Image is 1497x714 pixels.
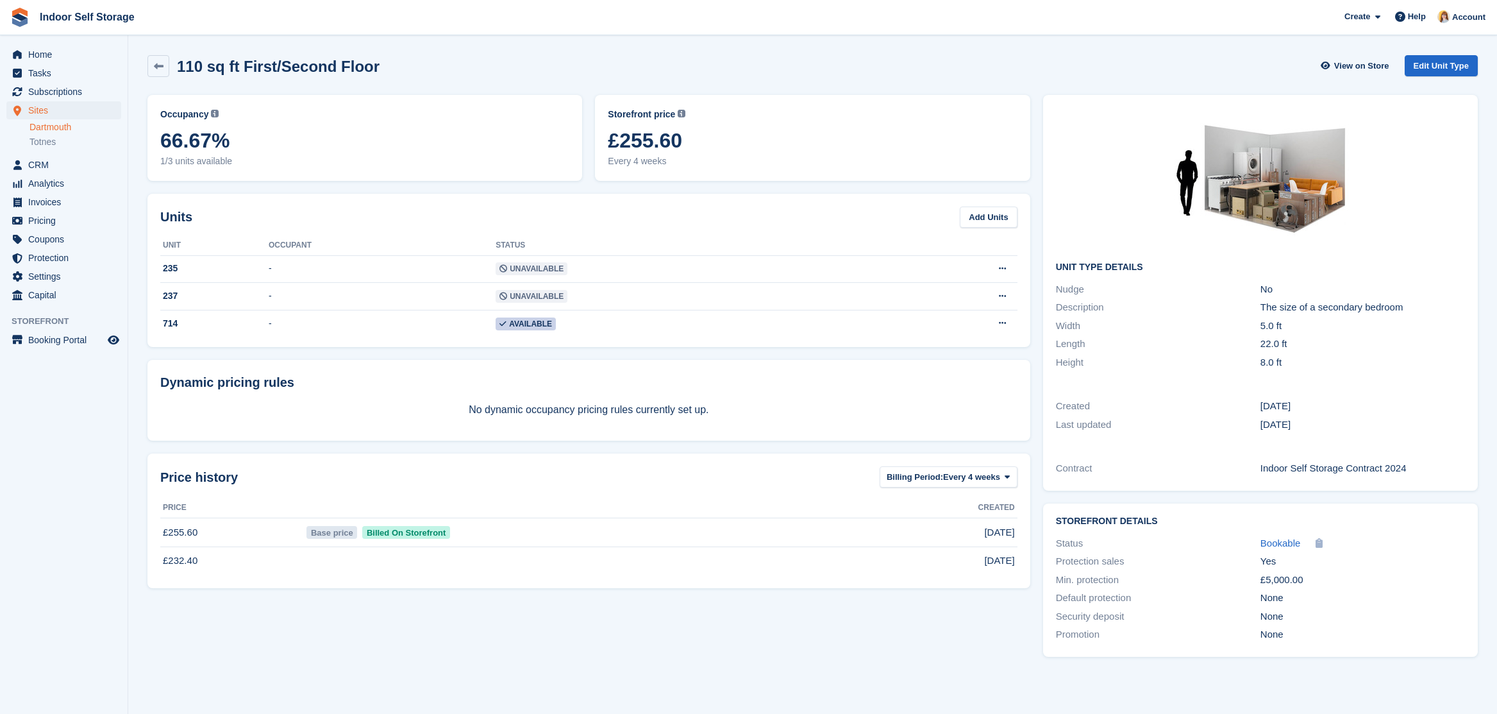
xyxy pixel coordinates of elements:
[1260,609,1465,624] div: None
[1056,461,1260,476] div: Contract
[1056,282,1260,297] div: Nudge
[1056,418,1260,432] div: Last updated
[106,332,121,348] a: Preview store
[496,235,875,256] th: Status
[6,83,121,101] a: menu
[496,290,567,303] span: Unavailable
[6,230,121,248] a: menu
[1260,538,1301,548] span: Bookable
[1056,573,1260,588] div: Min. protection
[6,64,121,82] a: menu
[28,230,105,248] span: Coupons
[608,129,1017,152] span: £255.60
[306,526,357,539] span: Base price
[1260,536,1301,551] a: Bookable
[269,235,496,256] th: Occupant
[887,471,943,484] span: Billing Period:
[362,526,450,539] span: Billed On Storefront
[29,136,121,148] a: Totnes
[1056,554,1260,569] div: Protection sales
[35,6,140,28] a: Indoor Self Storage
[1260,554,1465,569] div: Yes
[28,46,105,64] span: Home
[496,262,567,275] span: Unavailable
[28,268,105,285] span: Settings
[1056,516,1465,527] h2: Storefront Details
[12,315,128,328] span: Storefront
[160,129,569,152] span: 66.67%
[160,155,569,168] span: 1/3 units available
[1056,627,1260,642] div: Promotion
[1408,10,1426,23] span: Help
[28,193,105,211] span: Invoices
[160,262,269,275] div: 235
[1056,609,1260,624] div: Security deposit
[160,235,269,256] th: Unit
[1260,355,1465,370] div: 8.0 ft
[1437,10,1450,23] img: Joanne Smith
[1056,536,1260,551] div: Status
[6,212,121,230] a: menu
[1260,282,1465,297] div: No
[160,373,1017,392] div: Dynamic pricing rules
[678,110,685,117] img: icon-info-grey-7440780725fd019a000dd9b08b2336e03edf1995a4989e88bcd33f0948082b44.svg
[984,554,1014,568] span: [DATE]
[1164,108,1357,252] img: 100-sqft-unit.jpg
[943,471,1000,484] span: Every 4 weeks
[1260,337,1465,352] div: 22.0 ft
[28,331,105,349] span: Booking Portal
[1056,399,1260,414] div: Created
[160,468,238,487] span: Price history
[1334,60,1389,72] span: View on Store
[608,108,675,121] span: Storefront price
[1056,591,1260,606] div: Default protection
[160,289,269,303] div: 237
[10,8,29,27] img: stora-icon-8386f47178a22dfd0bd8f6a31ec36ba5ce8667c1dd55bd0f319d3a0aa187defe.svg
[160,402,1017,418] p: No dynamic occupancy pricing rules currently set up.
[160,317,269,330] div: 714
[269,283,496,310] td: -
[6,101,121,119] a: menu
[211,110,219,117] img: icon-info-grey-7440780725fd019a000dd9b08b2336e03edf1995a4989e88bcd33f0948082b44.svg
[6,331,121,349] a: menu
[29,121,121,133] a: Dartmouth
[160,498,304,518] th: Price
[1452,11,1485,24] span: Account
[1319,55,1394,76] a: View on Store
[1260,319,1465,334] div: 5.0 ft
[28,156,105,174] span: CRM
[1056,355,1260,370] div: Height
[28,101,105,119] span: Sites
[6,249,121,267] a: menu
[28,64,105,82] span: Tasks
[1260,399,1465,414] div: [DATE]
[160,518,304,547] td: £255.60
[160,108,208,121] span: Occupancy
[1260,418,1465,432] div: [DATE]
[984,525,1014,540] span: [DATE]
[160,547,304,575] td: £232.40
[1344,10,1370,23] span: Create
[6,174,121,192] a: menu
[28,174,105,192] span: Analytics
[28,83,105,101] span: Subscriptions
[1260,300,1465,315] div: The size of a secondary bedroom
[28,286,105,304] span: Capital
[177,58,380,75] h2: 110 sq ft First/Second Floor
[1260,591,1465,606] div: None
[6,46,121,64] a: menu
[1056,262,1465,273] h2: Unit Type details
[28,249,105,267] span: Protection
[880,466,1017,488] button: Billing Period: Every 4 weeks
[1260,627,1465,642] div: None
[1056,319,1260,334] div: Width
[269,255,496,283] td: -
[269,310,496,337] td: -
[1405,55,1478,76] a: Edit Unit Type
[1260,573,1465,588] div: £5,000.00
[960,207,1017,228] a: Add Units
[6,268,121,285] a: menu
[1260,461,1465,476] div: Indoor Self Storage Contract 2024
[6,193,121,211] a: menu
[1056,337,1260,352] div: Length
